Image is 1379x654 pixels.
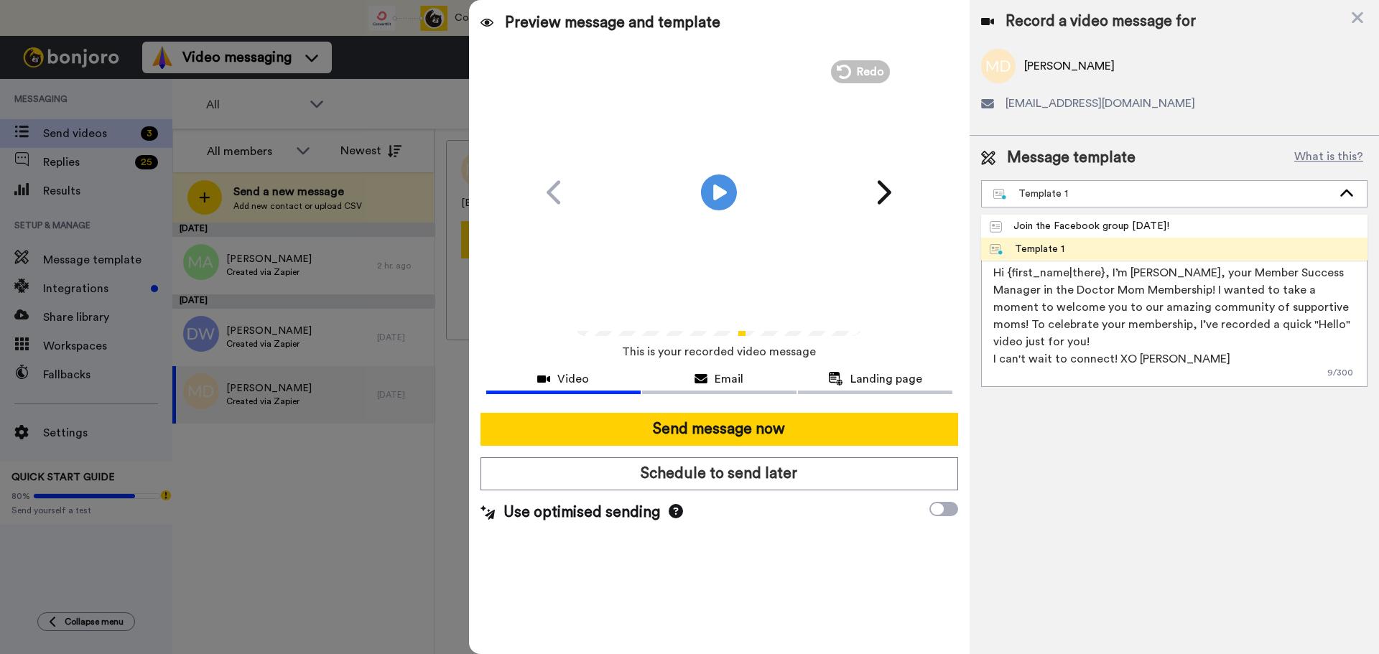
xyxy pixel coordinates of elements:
button: What is this? [1290,147,1368,169]
img: nextgen-template.svg [993,189,1007,200]
span: Message template [1007,147,1136,169]
img: Message-temps.svg [990,221,1002,233]
span: 1:26 [621,302,646,319]
div: Join the Facebook group [DATE]! [990,219,1169,233]
button: Send message now [480,413,958,446]
textarea: Hi {first_name|there}, I’m [PERSON_NAME], your Member Success Manager in the Doctor Mom Membershi... [981,258,1368,387]
span: Landing page [850,370,922,388]
span: This is your recorded video message [622,336,816,368]
span: Use optimised sending [503,502,660,523]
span: / [613,302,618,319]
button: Schedule to send later [480,457,958,490]
div: Template 1 [993,187,1332,201]
img: nextgen-template.svg [990,244,1003,256]
span: Video [557,370,589,388]
span: 0:00 [585,302,610,319]
div: Template 1 [990,242,1064,256]
span: Email [715,370,743,388]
